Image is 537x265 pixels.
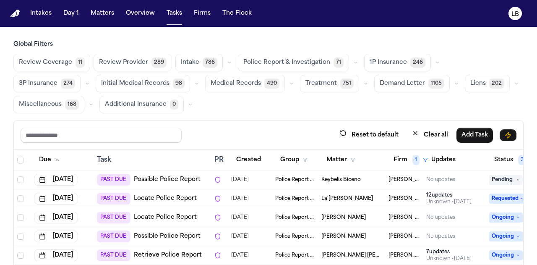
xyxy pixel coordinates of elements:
button: Liens202 [465,75,510,92]
span: 246 [410,58,425,68]
span: 0 [170,100,178,110]
button: Miscellaneous168 [13,96,84,113]
span: 274 [61,79,75,89]
img: Finch Logo [10,10,20,18]
button: Treatment751 [300,75,359,92]
span: 71 [334,58,344,68]
span: Initial Medical Records [101,79,169,88]
button: 1P Insurance246 [364,54,431,71]
span: Miscellaneous [19,100,62,109]
button: The Flock [219,6,255,21]
h3: Global Filters [13,40,524,49]
button: Additional Insurance0 [99,96,184,113]
button: Immediate Task [500,129,516,141]
span: 289 [151,58,167,68]
span: Demand Letter [380,79,425,88]
span: Police Report & Investigation [243,58,330,67]
span: 751 [340,79,354,89]
span: Treatment [305,79,337,88]
span: Additional Insurance [105,100,167,109]
button: Medical Records490 [205,75,285,92]
button: Overview [123,6,158,21]
span: 3P Insurance [19,79,57,88]
span: 202 [489,79,504,89]
a: Home [10,10,20,18]
button: Firms [190,6,214,21]
button: Reset to default [335,127,404,143]
button: Add Task [456,128,493,143]
span: Review Coverage [19,58,72,67]
button: Day 1 [60,6,82,21]
button: Matters [87,6,117,21]
span: 168 [65,100,79,110]
span: 1105 [428,79,444,89]
button: Police Report & Investigation71 [238,54,349,71]
span: Liens [470,79,486,88]
span: Medical Records [211,79,261,88]
button: Review Coverage11 [13,54,90,71]
button: Tasks [163,6,185,21]
button: Intakes [27,6,55,21]
button: 3P Insurance274 [13,75,81,92]
span: 490 [264,79,279,89]
span: 11 [76,58,85,68]
button: Clear all [407,127,453,143]
span: Review Provider [99,58,148,67]
button: Demand Letter1105 [374,75,450,92]
span: 1P Insurance [370,58,407,67]
span: 98 [173,79,185,89]
button: Initial Medical Records98 [96,75,190,92]
button: Review Provider289 [94,54,172,71]
span: Intake [181,58,199,67]
span: 786 [203,58,217,68]
button: Intake786 [175,54,223,71]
